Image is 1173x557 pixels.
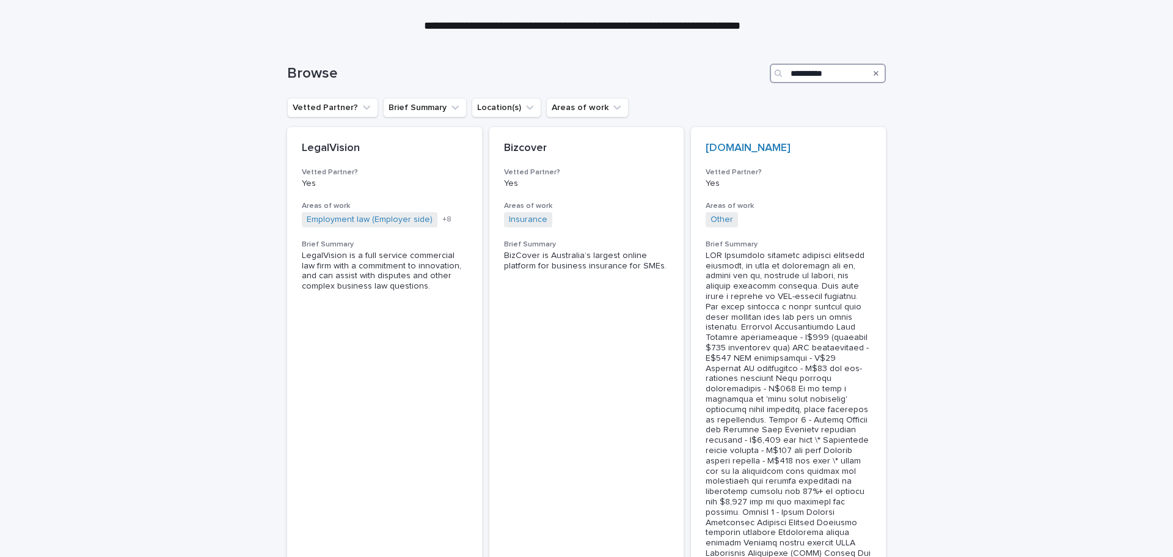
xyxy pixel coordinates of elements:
[307,215,433,225] a: Employment law (Employer side)
[302,168,467,177] h3: Vetted Partner?
[706,201,871,211] h3: Areas of work
[504,201,670,211] h3: Areas of work
[302,201,467,211] h3: Areas of work
[472,98,541,117] button: Location(s)
[442,216,451,223] span: + 8
[504,240,670,249] h3: Brief Summary
[302,179,467,189] p: Yes
[706,142,791,153] a: [DOMAIN_NAME]
[302,240,467,249] h3: Brief Summary
[383,98,467,117] button: Brief Summary
[711,215,733,225] a: Other
[770,64,886,83] input: Search
[509,215,547,225] a: Insurance
[546,98,629,117] button: Areas of work
[504,142,670,155] p: Bizcover
[287,98,378,117] button: Vetted Partner?
[706,179,871,189] p: Yes
[706,168,871,177] h3: Vetted Partner?
[302,251,467,292] div: LegalVision is a full service commercial law firm with a commitment to innovation, and can assist...
[504,168,670,177] h3: Vetted Partner?
[302,142,467,155] p: LegalVision
[287,65,765,83] h1: Browse
[504,179,670,189] p: Yes
[706,240,871,249] h3: Brief Summary
[504,251,670,271] div: BizCover is Australia’s largest online platform for business insurance for SMEs.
